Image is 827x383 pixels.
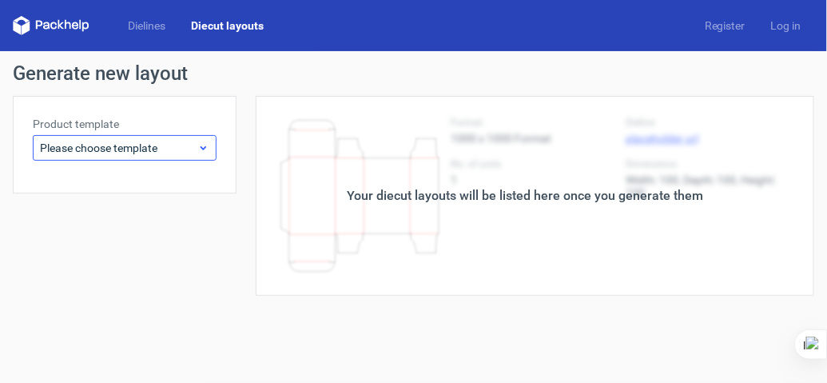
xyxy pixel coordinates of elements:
[348,186,704,205] div: Your diecut layouts will be listed here once you generate them
[40,140,197,156] span: Please choose template
[115,18,178,34] a: Dielines
[178,18,276,34] a: Diecut layouts
[758,18,814,34] a: Log in
[13,64,814,83] h1: Generate new layout
[692,18,758,34] a: Register
[33,116,217,132] label: Product template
